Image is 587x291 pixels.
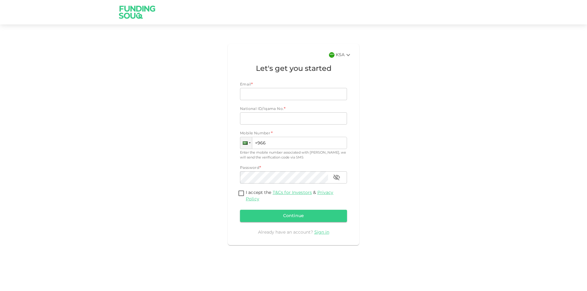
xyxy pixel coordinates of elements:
[237,190,246,198] span: termsConditionsForInvestmentsAccepted
[240,150,347,160] div: Enter the mobile number associated with [PERSON_NAME], we will send the verification code via SMS
[240,131,270,137] span: Mobile Number
[240,137,252,149] div: Saudi Arabia: + 966
[240,171,328,184] input: password
[273,191,312,195] a: T&Cs for Investors
[240,166,259,170] span: Password
[240,83,251,86] span: Email
[240,64,347,75] h1: Let's get you started
[246,191,333,201] span: I accept the &
[240,137,347,149] input: 1 (702) 123-4567
[329,52,334,58] img: flag-sa.b9a346574cdc8950dd34b50780441f57.svg
[240,107,284,111] span: National ID/Iqama No.
[336,51,352,59] div: KSA
[240,112,347,125] input: nationalId
[314,230,329,235] a: Sign in
[246,191,333,201] a: Privacy Policy
[240,88,340,100] input: email
[240,210,347,222] button: Continue
[240,229,347,235] div: Already have an account?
